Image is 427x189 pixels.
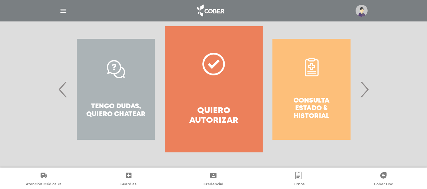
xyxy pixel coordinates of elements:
[171,172,256,188] a: Credencial
[165,26,262,152] a: Quiero autorizar
[57,72,69,106] span: Previous
[256,172,341,188] a: Turnos
[194,3,227,18] img: logo_cober_home-white.png
[356,5,368,17] img: profile-placeholder.svg
[204,182,223,187] span: Credencial
[1,172,86,188] a: Atención Médica Ya
[374,182,393,187] span: Cober Doc
[120,182,137,187] span: Guardias
[26,182,62,187] span: Atención Médica Ya
[358,72,370,106] span: Next
[292,182,305,187] span: Turnos
[341,172,426,188] a: Cober Doc
[176,106,251,126] h4: Quiero autorizar
[59,7,67,15] img: Cober_menu-lines-white.svg
[86,172,171,188] a: Guardias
